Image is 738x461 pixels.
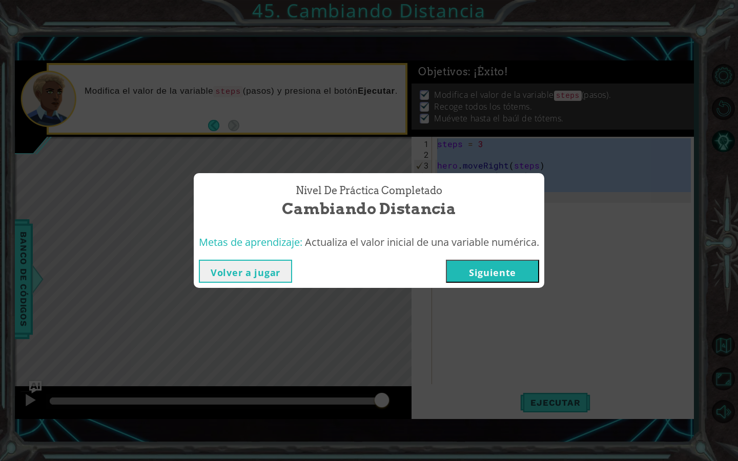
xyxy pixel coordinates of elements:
[446,260,539,283] button: Siguiente
[199,260,292,283] button: Volver a jugar
[282,198,456,220] span: Cambiando Distancia
[199,235,302,249] span: Metas de aprendizaje:
[296,183,442,198] span: Nivel de práctica Completado
[305,235,539,249] span: Actualiza el valor inicial de una variable numérica.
